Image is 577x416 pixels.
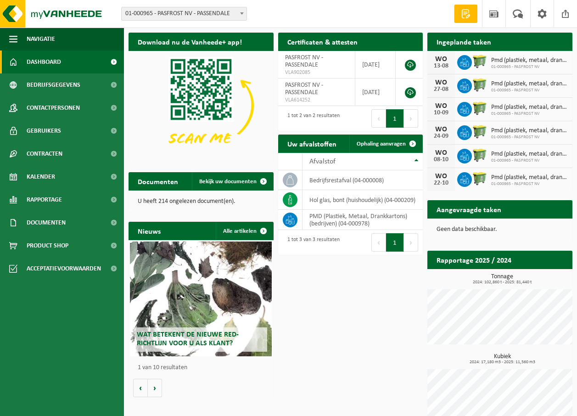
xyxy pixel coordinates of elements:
div: WO [432,173,450,180]
span: Contactpersonen [27,96,80,119]
span: Documenten [27,211,66,234]
h3: Kubiek [432,354,572,365]
span: Afvalstof [309,158,336,165]
img: Download de VHEPlus App [129,51,274,160]
span: 01-000965 - PASFROST NV [491,111,568,117]
button: Vorige [133,379,148,397]
div: 08-10 [432,157,450,163]
td: bedrijfsrestafval (04-000008) [303,170,423,190]
img: WB-0660-HPE-GN-50 [472,77,487,93]
div: 24-09 [432,133,450,140]
div: WO [432,56,450,63]
span: PASFROST NV - PASSENDALE [285,82,323,96]
span: 01-000965 - PASFROST NV [491,64,568,70]
p: Geen data beschikbaar. [437,226,563,233]
p: U heeft 214 ongelezen document(en). [138,198,264,205]
h2: Aangevraagde taken [427,200,510,218]
div: WO [432,79,450,86]
img: WB-0660-HPE-GN-50 [472,147,487,163]
span: Wat betekent de nieuwe RED-richtlijn voor u als klant? [137,331,239,347]
a: Wat betekent de nieuwe RED-richtlijn voor u als klant? [130,242,272,356]
h2: Documenten [129,172,187,190]
span: Ophaling aanvragen [357,141,406,147]
img: WB-0660-HPE-GN-50 [472,171,487,186]
span: Product Shop [27,234,68,257]
h2: Nieuws [129,222,170,240]
button: 1 [386,109,404,128]
button: Volgende [148,379,162,397]
h3: Tonnage [432,274,572,285]
td: hol glas, bont (huishoudelijk) (04-000209) [303,190,423,210]
h2: Uw afvalstoffen [278,135,346,152]
span: 2024: 102,860 t - 2025: 81,440 t [432,280,572,285]
td: [DATE] [355,79,396,106]
span: 01-000965 - PASFROST NV [491,135,568,140]
div: 10-09 [432,110,450,116]
img: WB-0660-HPE-GN-50 [472,54,487,69]
span: 01-000965 - PASFROST NV - PASSENDALE [122,7,246,20]
span: Navigatie [27,28,55,51]
span: Rapportage [27,188,62,211]
a: Bekijk rapportage [504,269,571,287]
span: 01-000965 - PASFROST NV [491,88,568,93]
div: 1 tot 3 van 3 resultaten [283,232,340,253]
span: Pmd (plastiek, metaal, drankkartons) (bedrijven) [491,174,568,181]
span: 01-000965 - PASFROST NV - PASSENDALE [121,7,247,21]
span: Pmd (plastiek, metaal, drankkartons) (bedrijven) [491,57,568,64]
a: Bekijk uw documenten [192,172,273,191]
button: Previous [371,233,386,252]
h2: Download nu de Vanheede+ app! [129,33,251,51]
span: VLA902085 [285,69,348,76]
div: WO [432,149,450,157]
span: Pmd (plastiek, metaal, drankkartons) (bedrijven) [491,80,568,88]
span: Bedrijfsgegevens [27,73,80,96]
span: Pmd (plastiek, metaal, drankkartons) (bedrijven) [491,104,568,111]
span: VLA614252 [285,96,348,104]
div: 1 tot 2 van 2 resultaten [283,108,340,129]
p: 1 van 10 resultaten [138,365,269,371]
span: Acceptatievoorwaarden [27,257,101,280]
button: 1 [386,233,404,252]
h2: Certificaten & attesten [278,33,367,51]
img: WB-0660-HPE-GN-50 [472,101,487,116]
div: 27-08 [432,86,450,93]
span: Pmd (plastiek, metaal, drankkartons) (bedrijven) [491,151,568,158]
img: WB-0660-HPE-GN-50 [472,124,487,140]
h2: Rapportage 2025 / 2024 [427,251,521,269]
div: 22-10 [432,180,450,186]
button: Next [404,109,418,128]
span: Kalender [27,165,55,188]
span: PASFROST NV - PASSENDALE [285,54,323,68]
a: Alle artikelen [216,222,273,240]
div: WO [432,126,450,133]
td: PMD (Plastiek, Metaal, Drankkartons) (bedrijven) (04-000978) [303,210,423,230]
a: Ophaling aanvragen [349,135,422,153]
span: 01-000965 - PASFROST NV [491,181,568,187]
h2: Ingeplande taken [427,33,500,51]
div: 13-08 [432,63,450,69]
span: Dashboard [27,51,61,73]
button: Previous [371,109,386,128]
button: Next [404,233,418,252]
span: Pmd (plastiek, metaal, drankkartons) (bedrijven) [491,127,568,135]
div: WO [432,102,450,110]
span: Gebruikers [27,119,61,142]
span: Contracten [27,142,62,165]
span: 01-000965 - PASFROST NV [491,158,568,163]
td: [DATE] [355,51,396,79]
span: Bekijk uw documenten [199,179,257,185]
span: 2024: 17,180 m3 - 2025: 11,560 m3 [432,360,572,365]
